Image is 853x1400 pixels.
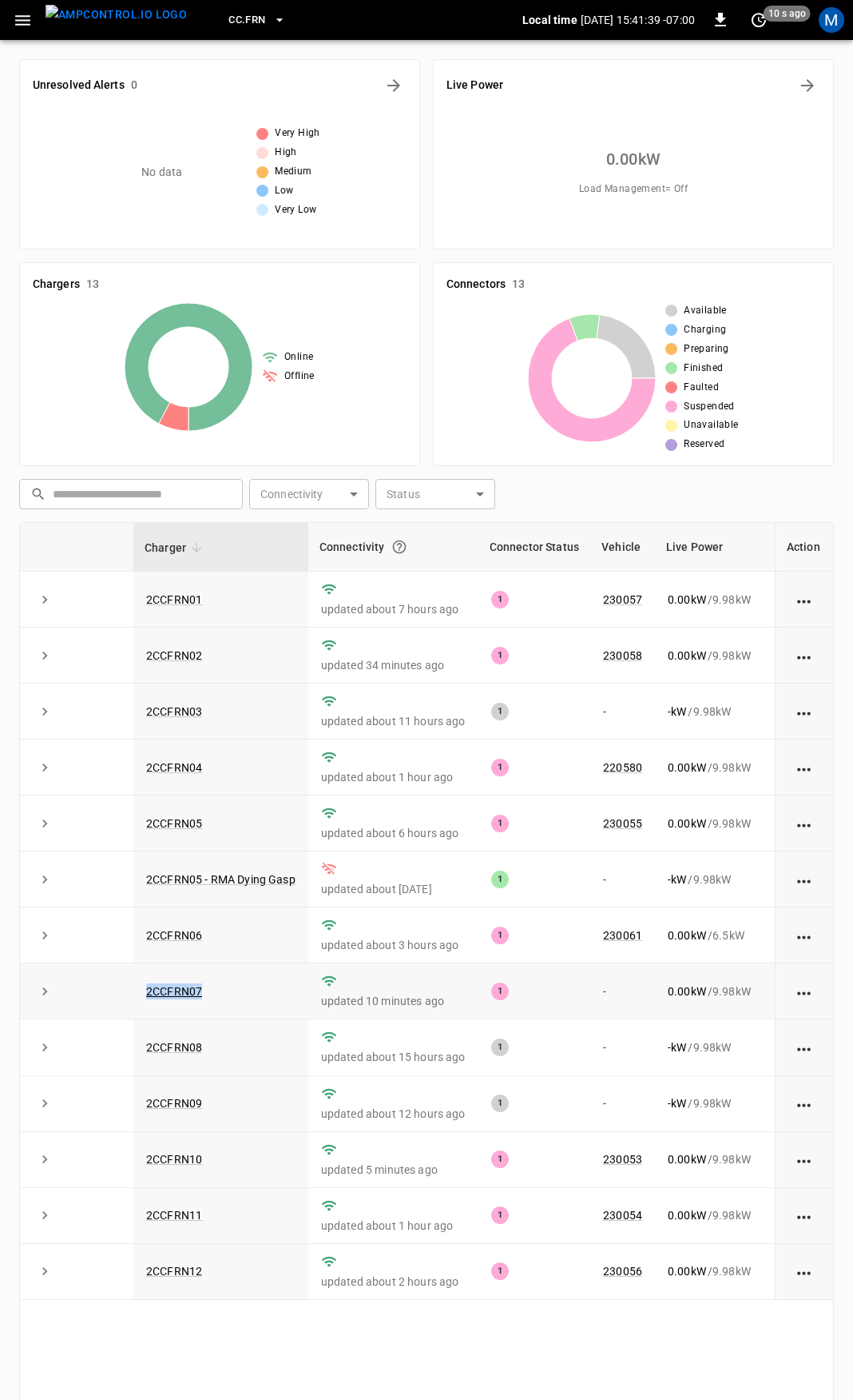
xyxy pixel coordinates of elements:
[668,648,706,664] p: 0.00 kW
[684,341,729,357] span: Preparing
[33,1035,57,1059] button: expand row
[491,815,509,832] div: 1
[668,1263,751,1279] div: / 9.98 kW
[33,1259,57,1283] button: expand row
[275,126,320,142] span: Very High
[284,369,315,385] span: Offline
[146,593,202,606] a: 2CCFRN01
[795,1263,815,1279] div: action cell options
[764,852,831,907] td: - %
[33,644,57,668] button: expand row
[512,276,525,293] h6: 13
[321,601,466,617] p: updated about 7 hours ago
[668,760,751,776] div: / 9.98 kW
[491,1151,509,1168] div: 1
[33,588,57,612] button: expand row
[668,704,751,720] div: / 9.98 kW
[491,1207,509,1224] div: 1
[33,1147,57,1171] button: expand row
[764,684,831,740] td: - %
[491,1262,509,1280] div: 1
[146,649,202,662] a: 2CCFRN02
[668,1263,706,1279] p: 0.00 kW
[321,1274,466,1290] p: updated about 2 hours ago
[321,1218,466,1234] p: updated about 1 hour ago
[795,1095,815,1111] div: action cell options
[478,523,590,572] th: Connector Status
[668,1207,706,1223] p: 0.00 kW
[795,1039,815,1055] div: action cell options
[491,927,509,944] div: 1
[33,868,57,891] button: expand row
[275,145,297,161] span: High
[321,1162,466,1178] p: updated 5 minutes ago
[668,592,751,608] div: / 9.98 kW
[33,1091,57,1115] button: expand row
[764,1132,831,1188] td: - %
[590,852,655,907] td: -
[491,871,509,888] div: 1
[522,12,577,28] p: Local time
[33,812,57,836] button: expand row
[590,523,655,572] th: Vehicle
[275,202,316,218] span: Very Low
[684,437,724,453] span: Reserved
[146,873,296,886] a: 2CCFRN05 - RMA Dying Gasp
[668,983,706,999] p: 0.00 kW
[491,703,509,720] div: 1
[684,417,738,433] span: Unavailable
[764,740,831,796] td: - %
[668,1095,686,1111] p: - kW
[33,756,57,780] button: expand row
[764,796,831,852] td: - %
[668,1039,751,1055] div: / 9.98 kW
[145,538,207,557] span: Charger
[603,593,642,606] a: 230057
[321,825,466,841] p: updated about 6 hours ago
[33,77,125,94] h6: Unresolved Alerts
[33,923,57,947] button: expand row
[491,983,509,1000] div: 1
[795,704,815,720] div: action cell options
[222,5,292,36] button: CC.FRN
[491,647,509,664] div: 1
[795,73,820,98] button: Energy Overview
[603,1153,642,1166] a: 230053
[446,276,506,293] h6: Connectors
[603,1265,642,1278] a: 230056
[33,700,57,724] button: expand row
[668,816,706,832] p: 0.00 kW
[668,872,686,887] p: - kW
[603,929,642,942] a: 230061
[668,648,751,664] div: / 9.98 kW
[655,523,764,572] th: Live Power
[581,12,695,28] p: [DATE] 15:41:39 -07:00
[764,572,831,628] td: - %
[146,985,202,998] a: 2CCFRN07
[795,872,815,887] div: action cell options
[321,769,466,785] p: updated about 1 hour ago
[684,399,735,415] span: Suspended
[228,11,265,30] span: CC.FRN
[795,816,815,832] div: action cell options
[590,963,655,1019] td: -
[146,705,202,718] a: 2CCFRN03
[321,657,466,673] p: updated 34 minutes ago
[590,1076,655,1132] td: -
[668,1039,686,1055] p: - kW
[819,7,844,33] div: profile-icon
[321,1106,466,1122] p: updated about 12 hours ago
[668,1207,751,1223] div: / 9.98 kW
[146,817,202,830] a: 2CCFRN05
[775,523,833,572] th: Action
[764,907,831,963] td: - %
[795,648,815,664] div: action cell options
[146,929,202,942] a: 2CCFRN06
[275,183,293,199] span: Low
[684,380,719,396] span: Faulted
[746,7,772,33] button: set refresh interval
[321,713,466,729] p: updated about 11 hours ago
[385,532,414,561] button: Connection between the charger and our software.
[146,761,202,774] a: 2CCFRN04
[764,1188,831,1244] td: - %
